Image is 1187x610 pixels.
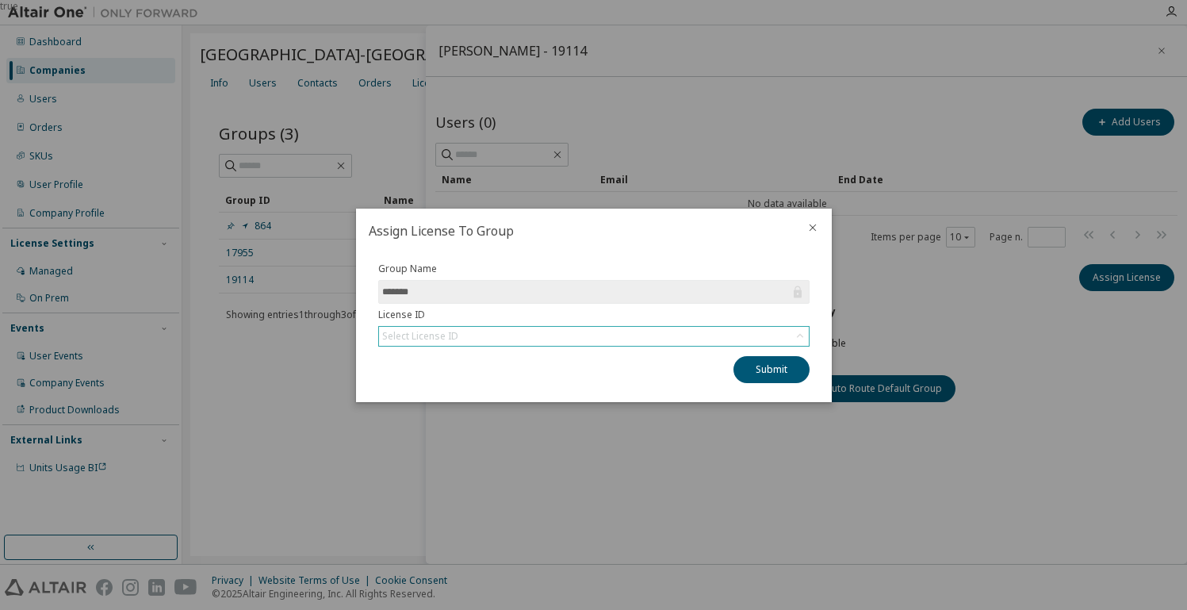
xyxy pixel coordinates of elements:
[806,221,819,234] button: close
[378,263,810,275] label: Group Name
[356,209,794,253] h2: Assign License To Group
[733,356,810,383] button: Submit
[379,327,809,346] div: Select License ID
[378,309,810,321] label: License ID
[382,330,458,343] div: Select License ID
